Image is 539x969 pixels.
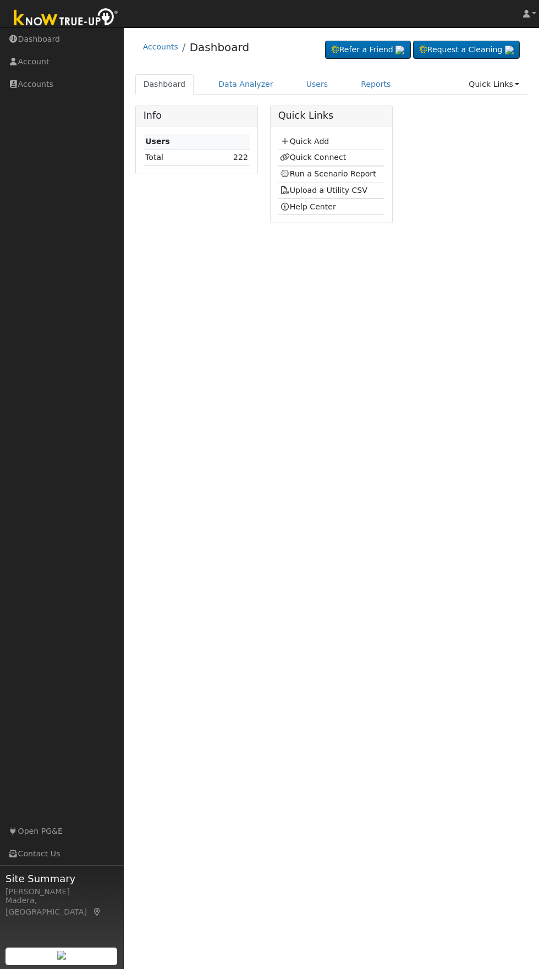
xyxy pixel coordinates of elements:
[505,46,514,54] img: retrieve
[353,74,399,95] a: Reports
[8,6,124,31] img: Know True-Up
[5,895,118,918] div: Madera, [GEOGRAPHIC_DATA]
[325,41,411,59] a: Refer a Friend
[135,74,194,95] a: Dashboard
[190,41,250,54] a: Dashboard
[5,871,118,886] span: Site Summary
[57,951,66,960] img: retrieve
[460,74,527,95] a: Quick Links
[298,74,337,95] a: Users
[395,46,404,54] img: retrieve
[92,907,102,916] a: Map
[143,42,178,51] a: Accounts
[413,41,520,59] a: Request a Cleaning
[5,886,118,898] div: [PERSON_NAME]
[210,74,282,95] a: Data Analyzer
